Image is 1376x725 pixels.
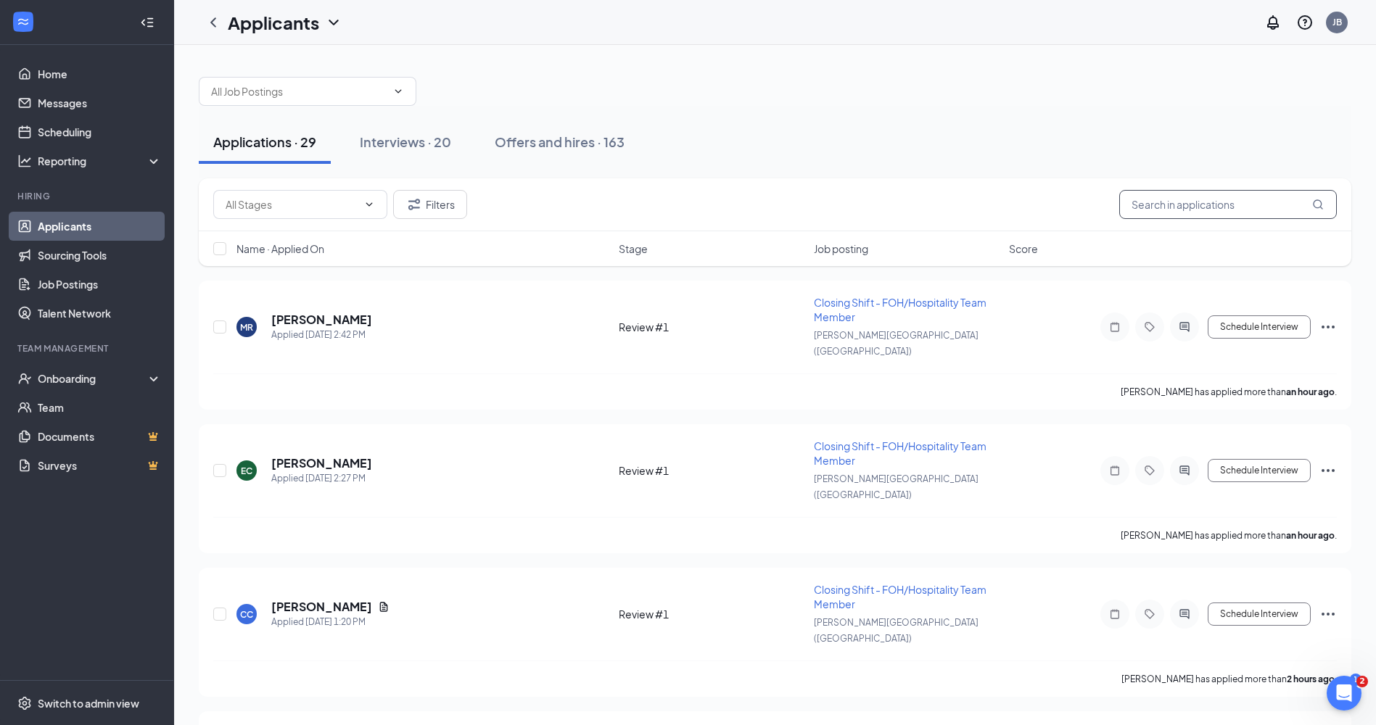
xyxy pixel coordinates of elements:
button: Filter Filters [393,190,467,219]
div: Review #1 [619,463,805,478]
div: Applications · 29 [213,133,316,151]
p: [PERSON_NAME] has applied more than . [1121,529,1337,542]
b: 2 hours ago [1287,674,1335,684]
svg: Ellipses [1319,318,1337,336]
input: All Stages [226,196,358,212]
div: Interviews · 20 [360,133,451,151]
svg: ChevronDown [392,86,404,97]
svg: Tag [1141,321,1158,333]
a: Applicants [38,212,162,241]
a: DocumentsCrown [38,422,162,451]
svg: WorkstreamLogo [16,14,30,29]
svg: ActiveChat [1176,465,1193,476]
b: an hour ago [1286,386,1335,397]
p: [PERSON_NAME] has applied more than . [1121,386,1337,398]
span: Job posting [814,241,868,256]
a: Team [38,393,162,422]
span: Name · Applied On [236,241,324,256]
svg: UserCheck [17,371,32,386]
svg: ChevronDown [325,14,342,31]
p: [PERSON_NAME] has applied more than . [1121,673,1337,685]
svg: Ellipses [1319,605,1337,623]
div: 1 [1350,674,1361,686]
a: SurveysCrown [38,451,162,480]
span: [PERSON_NAME][GEOGRAPHIC_DATA] ([GEOGRAPHIC_DATA]) [814,330,979,357]
button: Schedule Interview [1208,315,1311,339]
div: Switch to admin view [38,696,139,710]
span: Stage [619,241,648,256]
div: JB [1332,16,1342,28]
span: [PERSON_NAME][GEOGRAPHIC_DATA] ([GEOGRAPHIC_DATA]) [814,473,979,500]
a: Messages [38,88,162,117]
div: MR [240,321,253,333]
div: Offers and hires · 163 [495,133,625,151]
div: Onboarding [38,371,149,386]
svg: Filter [405,196,423,213]
a: Home [38,59,162,88]
svg: Settings [17,696,32,710]
span: Closing Shift - FOH/Hospitality Team Member [814,296,986,323]
svg: Notifications [1264,14,1282,31]
svg: ActiveChat [1176,321,1193,333]
h5: [PERSON_NAME] [271,312,372,328]
a: Job Postings [38,270,162,299]
div: EC [241,465,252,477]
iframe: Intercom live chat [1327,676,1361,710]
svg: ActiveChat [1176,608,1193,620]
h1: Applicants [228,10,319,35]
button: Schedule Interview [1208,602,1311,626]
div: Applied [DATE] 1:20 PM [271,615,390,629]
svg: MagnifyingGlass [1312,199,1324,210]
div: Applied [DATE] 2:27 PM [271,471,372,486]
svg: Note [1106,608,1124,620]
span: Closing Shift - FOH/Hospitality Team Member [814,439,986,467]
svg: ChevronLeft [205,14,222,31]
a: Sourcing Tools [38,241,162,270]
b: an hour ago [1286,530,1335,541]
span: Score [1009,241,1038,256]
div: Review #1 [619,320,805,334]
a: Talent Network [38,299,162,328]
h5: [PERSON_NAME] [271,599,372,615]
input: All Job Postings [211,83,387,99]
span: [PERSON_NAME][GEOGRAPHIC_DATA] ([GEOGRAPHIC_DATA]) [814,617,979,644]
svg: Tag [1141,608,1158,620]
h5: [PERSON_NAME] [271,455,372,471]
input: Search in applications [1119,190,1337,219]
div: Review #1 [619,607,805,621]
svg: Ellipses [1319,462,1337,479]
svg: Note [1106,465,1124,476]
div: Applied [DATE] 2:42 PM [271,328,372,342]
a: Scheduling [38,117,162,146]
svg: Collapse [140,15,155,30]
svg: Note [1106,321,1124,333]
svg: ChevronDown [363,199,375,210]
div: Reporting [38,154,162,168]
div: Team Management [17,342,159,355]
span: Closing Shift - FOH/Hospitality Team Member [814,583,986,610]
span: 2 [1356,676,1368,687]
div: Hiring [17,190,159,202]
svg: Analysis [17,154,32,168]
svg: QuestionInfo [1296,14,1314,31]
div: CC [240,608,253,621]
svg: Document [378,601,390,613]
svg: Tag [1141,465,1158,476]
button: Schedule Interview [1208,459,1311,482]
